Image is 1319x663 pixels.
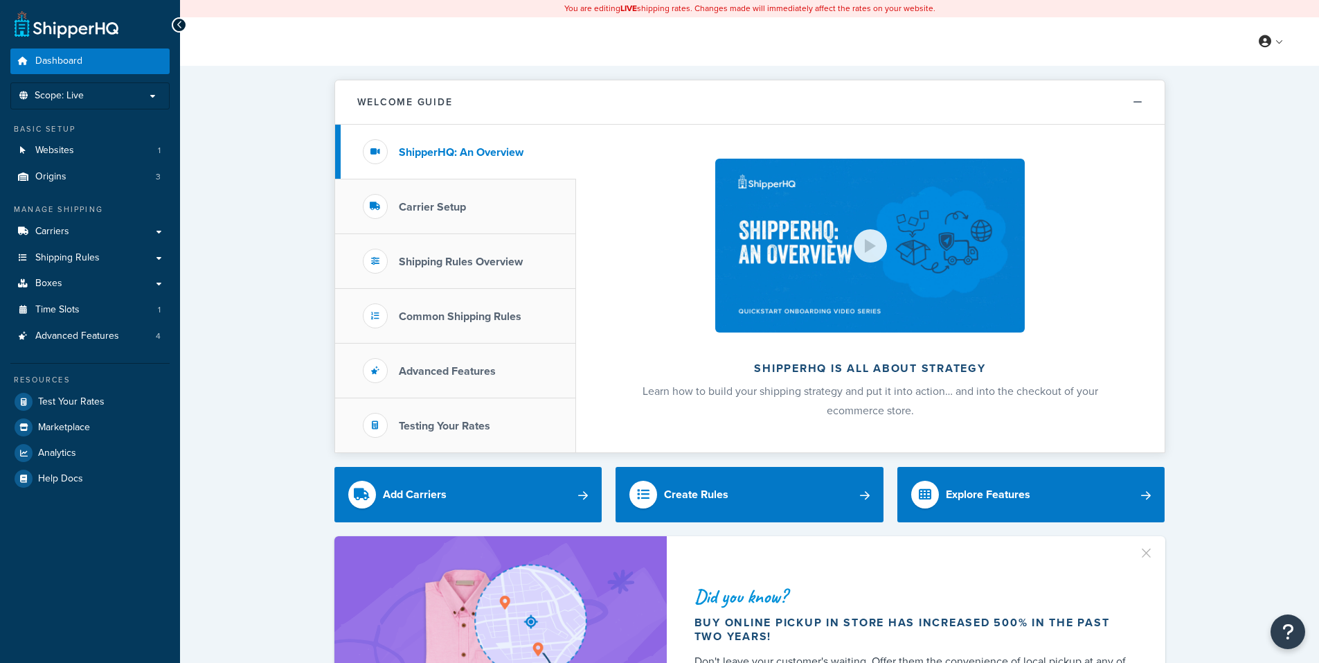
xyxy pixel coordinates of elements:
a: Dashboard [10,48,170,74]
h3: Common Shipping Rules [399,310,521,323]
a: Shipping Rules [10,245,170,271]
a: Explore Features [897,467,1165,522]
span: Scope: Live [35,90,84,102]
a: Boxes [10,271,170,297]
a: Create Rules [616,467,883,522]
span: 3 [156,171,161,183]
a: Advanced Features4 [10,324,170,349]
span: Learn how to build your shipping strategy and put it into action… and into the checkout of your e... [643,383,1098,418]
h3: Carrier Setup [399,201,466,213]
h3: Shipping Rules Overview [399,256,523,268]
button: Welcome Guide [335,80,1165,125]
li: Websites [10,138,170,163]
span: 4 [156,330,161,342]
a: Time Slots1 [10,297,170,323]
div: Create Rules [664,485,728,504]
div: Buy online pickup in store has increased 500% in the past two years! [694,616,1132,644]
span: Advanced Features [35,330,119,342]
span: 1 [158,304,161,316]
h3: Advanced Features [399,365,496,378]
span: 1 [158,145,161,157]
h2: Welcome Guide [357,97,453,107]
li: Time Slots [10,297,170,323]
div: Resources [10,374,170,386]
div: Basic Setup [10,123,170,135]
h3: Testing Your Rates [399,420,490,432]
span: Analytics [38,448,76,459]
b: LIVE [620,2,637,15]
li: Advanced Features [10,324,170,349]
div: Add Carriers [383,485,447,504]
span: Websites [35,145,74,157]
div: Explore Features [946,485,1030,504]
h2: ShipperHQ is all about strategy [613,362,1128,375]
div: Did you know? [694,587,1132,606]
li: Origins [10,164,170,190]
img: ShipperHQ is all about strategy [715,159,1024,333]
a: Marketplace [10,415,170,440]
span: Origins [35,171,66,183]
a: Origins3 [10,164,170,190]
a: Analytics [10,441,170,466]
span: Time Slots [35,304,80,316]
a: Test Your Rates [10,389,170,414]
span: Dashboard [35,55,82,67]
span: Marketplace [38,422,90,434]
h3: ShipperHQ: An Overview [399,146,523,159]
span: Boxes [35,278,62,290]
span: Carriers [35,226,69,238]
a: Carriers [10,219,170,245]
a: Help Docs [10,466,170,491]
div: Manage Shipping [10,204,170,215]
a: Add Carriers [334,467,602,522]
span: Shipping Rules [35,252,100,264]
span: Help Docs [38,473,83,485]
button: Open Resource Center [1271,615,1305,649]
span: Test Your Rates [38,396,105,408]
a: Websites1 [10,138,170,163]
